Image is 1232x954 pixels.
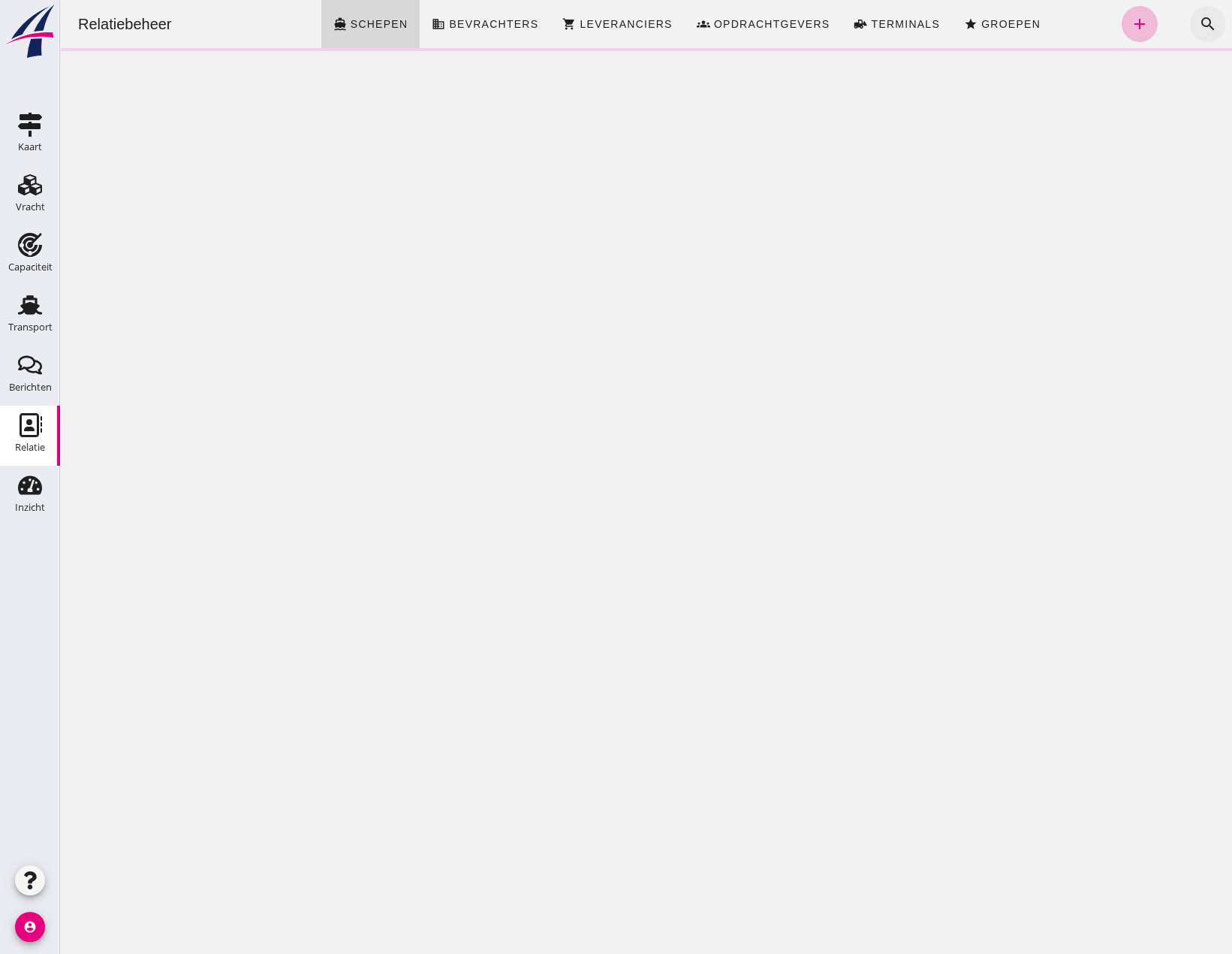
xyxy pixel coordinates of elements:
[273,17,287,31] i: directions_boat
[15,912,45,942] i: account_circle
[920,18,980,30] span: Groepen
[9,382,52,392] div: Berichten
[904,17,917,31] i: star
[502,17,516,31] i: shopping_cart
[290,18,348,30] span: Schepen
[18,142,42,152] div: Kaart
[372,17,385,31] i: business
[1139,15,1157,33] i: search
[15,503,45,512] div: Inzicht
[8,322,53,332] div: Transport
[388,18,478,30] span: Bevrachters
[637,17,650,31] i: groups
[1071,15,1089,33] i: add
[15,442,45,452] div: Relatie
[810,18,880,30] span: Terminals
[16,202,45,212] div: Vracht
[519,18,612,30] span: Leveranciers
[8,262,53,272] div: Capaciteit
[653,18,770,30] span: Opdrachtgevers
[3,4,57,59] img: logo-small.a267ee39.svg
[6,14,124,35] div: Relatiebeheer
[794,17,807,31] i: front_loader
